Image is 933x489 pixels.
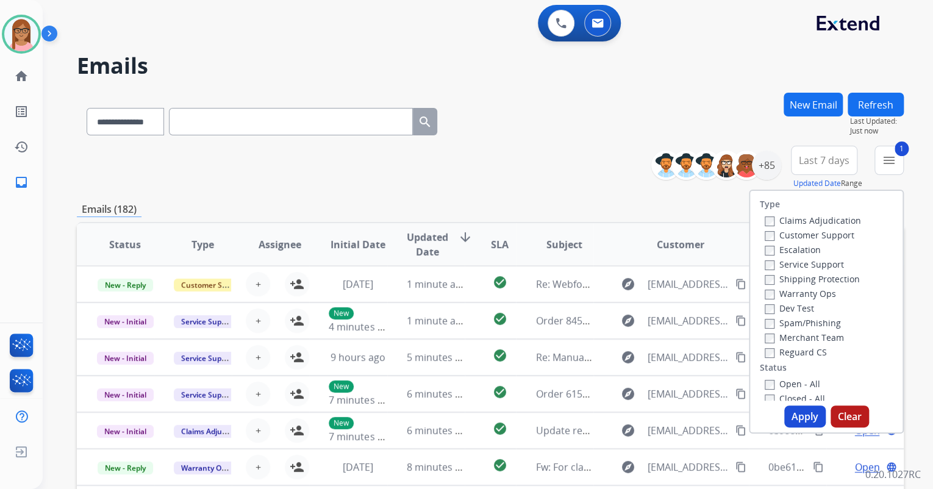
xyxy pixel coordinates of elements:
[784,93,843,116] button: New Email
[765,302,814,314] label: Dev Test
[14,140,29,154] mat-icon: history
[799,158,849,163] span: Last 7 days
[765,393,825,404] label: Closed - All
[256,387,261,401] span: +
[407,277,467,291] span: 1 minute ago
[620,460,635,474] mat-icon: explore
[97,425,154,438] span: New - Initial
[760,198,780,210] label: Type
[765,244,821,255] label: Escalation
[735,425,746,436] mat-icon: content_copy
[492,312,507,326] mat-icon: check_circle
[246,309,270,333] button: +
[174,279,253,291] span: Customer Support
[620,313,635,328] mat-icon: explore
[735,352,746,363] mat-icon: content_copy
[491,237,509,252] span: SLA
[246,382,270,406] button: +
[256,460,261,474] span: +
[765,273,860,285] label: Shipping Protection
[330,237,385,252] span: Initial Date
[246,272,270,296] button: +
[14,104,29,119] mat-icon: list_alt
[831,405,869,427] button: Clear
[874,146,904,175] button: 1
[765,288,836,299] label: Warranty Ops
[765,348,774,358] input: Reguard CS
[647,423,728,438] span: [EMAIL_ADDRESS][DOMAIN_NAME]
[535,351,771,364] span: Re: Manually review your customer’s shipping issue
[765,394,774,404] input: Closed - All
[329,417,354,429] p: New
[535,314,620,327] span: Order 8455148342
[14,175,29,190] mat-icon: inbox
[407,230,448,259] span: Updated Date
[174,388,243,401] span: Service Support
[848,93,904,116] button: Refresh
[657,237,704,252] span: Customer
[492,458,507,473] mat-icon: check_circle
[765,246,774,255] input: Escalation
[765,215,861,226] label: Claims Adjudication
[765,334,774,343] input: Merchant Team
[647,277,728,291] span: [EMAIL_ADDRESS][DOMAIN_NAME]
[765,229,854,241] label: Customer Support
[329,393,394,407] span: 7 minutes ago
[765,216,774,226] input: Claims Adjudication
[854,460,879,474] span: Open
[765,231,774,241] input: Customer Support
[290,423,304,438] mat-icon: person_add
[407,314,467,327] span: 1 minute ago
[791,146,857,175] button: Last 7 days
[765,332,844,343] label: Merchant Team
[407,460,472,474] span: 8 minutes ago
[174,352,243,365] span: Service Support
[407,424,472,437] span: 6 minutes ago
[765,290,774,299] input: Warranty Ops
[290,460,304,474] mat-icon: person_add
[97,388,154,401] span: New - Initial
[342,277,373,291] span: [DATE]
[246,455,270,479] button: +
[765,317,841,329] label: Spam/Phishing
[760,362,787,374] label: Status
[793,178,862,188] span: Range
[765,260,774,270] input: Service Support
[647,387,728,401] span: [EMAIL_ADDRESS][DOMAIN_NAME]
[765,304,774,314] input: Dev Test
[620,350,635,365] mat-icon: explore
[620,423,635,438] mat-icon: explore
[4,17,38,51] img: avatar
[492,385,507,399] mat-icon: check_circle
[647,460,728,474] span: [EMAIL_ADDRESS][DOMAIN_NAME]
[752,151,781,180] div: +85
[793,179,841,188] button: Updated Date
[97,352,154,365] span: New - Initial
[174,315,243,328] span: Service Support
[886,462,897,473] mat-icon: language
[256,350,261,365] span: +
[97,315,154,328] span: New - Initial
[246,345,270,369] button: +
[535,277,828,291] span: Re: Webform from [EMAIL_ADDRESS][DOMAIN_NAME] on [DATE]
[765,259,844,270] label: Service Support
[492,348,507,363] mat-icon: check_circle
[647,350,728,365] span: [EMAIL_ADDRESS][DOMAIN_NAME]
[256,423,261,438] span: +
[813,462,824,473] mat-icon: content_copy
[765,275,774,285] input: Shipping Protection
[259,237,301,252] span: Assignee
[882,153,896,168] mat-icon: menu
[865,467,921,482] p: 0.20.1027RC
[329,380,354,393] p: New
[290,350,304,365] mat-icon: person_add
[342,460,373,474] span: [DATE]
[329,430,394,443] span: 7 minutes ago
[735,279,746,290] mat-icon: content_copy
[647,313,728,328] span: [EMAIL_ADDRESS][DOMAIN_NAME]
[492,275,507,290] mat-icon: check_circle
[765,346,827,358] label: Reguard CS
[290,387,304,401] mat-icon: person_add
[246,418,270,443] button: +
[290,313,304,328] mat-icon: person_add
